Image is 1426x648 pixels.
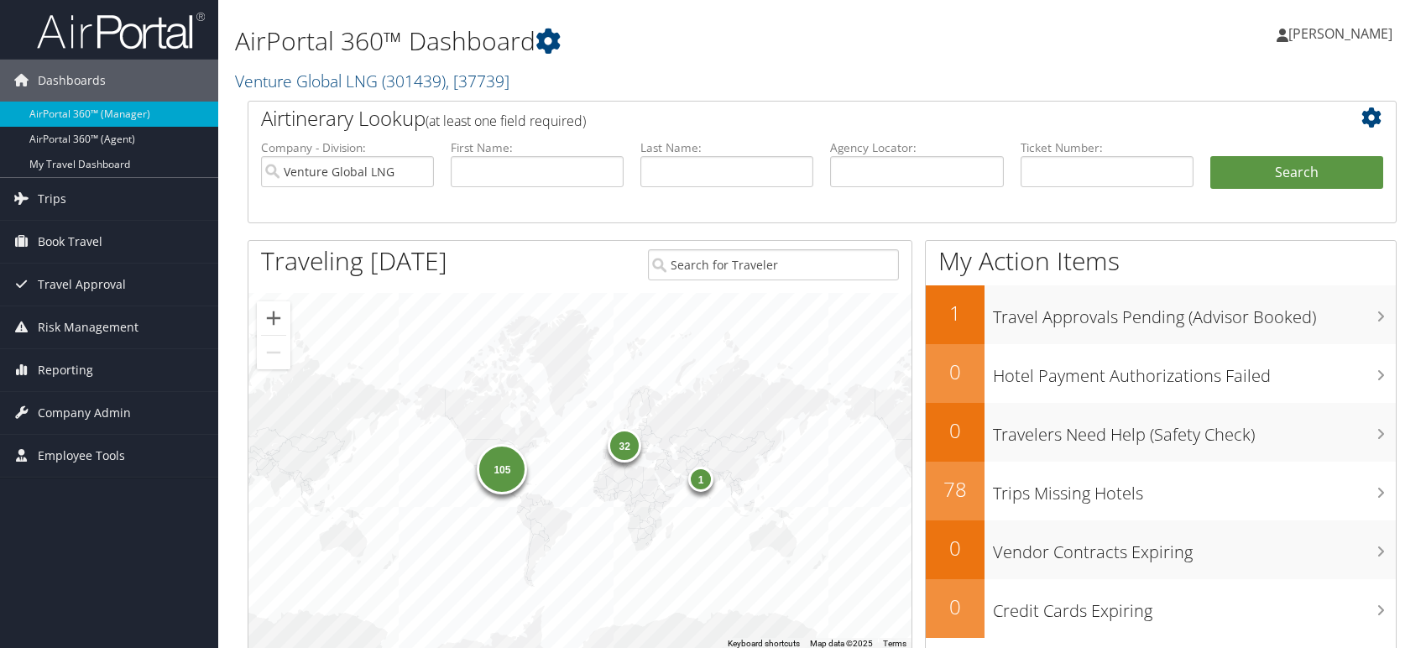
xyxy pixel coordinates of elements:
[926,475,985,504] h2: 78
[38,349,93,391] span: Reporting
[235,70,509,92] a: Venture Global LNG
[446,70,509,92] span: , [ 37739 ]
[38,392,131,434] span: Company Admin
[382,70,446,92] span: ( 301439 )
[993,591,1396,623] h3: Credit Cards Expiring
[1210,156,1383,190] button: Search
[926,299,985,327] h2: 1
[993,415,1396,447] h3: Travelers Need Help (Safety Check)
[608,429,641,462] div: 32
[648,249,899,280] input: Search for Traveler
[235,24,1018,59] h1: AirPortal 360™ Dashboard
[261,104,1288,133] h2: Airtinerary Lookup
[926,243,1396,279] h1: My Action Items
[257,336,290,369] button: Zoom out
[261,243,447,279] h1: Traveling [DATE]
[926,416,985,445] h2: 0
[261,139,434,156] label: Company - Division:
[926,285,1396,344] a: 1Travel Approvals Pending (Advisor Booked)
[926,403,1396,462] a: 0Travelers Need Help (Safety Check)
[451,139,624,156] label: First Name:
[1288,24,1392,43] span: [PERSON_NAME]
[38,178,66,220] span: Trips
[38,435,125,477] span: Employee Tools
[38,264,126,306] span: Travel Approval
[926,344,1396,403] a: 0Hotel Payment Authorizations Failed
[1021,139,1194,156] label: Ticket Number:
[993,356,1396,388] h3: Hotel Payment Authorizations Failed
[926,534,985,562] h2: 0
[1277,8,1409,59] a: [PERSON_NAME]
[688,467,713,492] div: 1
[830,139,1003,156] label: Agency Locator:
[478,444,528,494] div: 105
[926,462,1396,520] a: 78Trips Missing Hotels
[38,221,102,263] span: Book Travel
[37,11,205,50] img: airportal-logo.png
[38,306,138,348] span: Risk Management
[993,297,1396,329] h3: Travel Approvals Pending (Advisor Booked)
[640,139,813,156] label: Last Name:
[426,112,586,130] span: (at least one field required)
[993,473,1396,505] h3: Trips Missing Hotels
[926,593,985,621] h2: 0
[926,358,985,386] h2: 0
[810,639,873,648] span: Map data ©2025
[883,639,906,648] a: Terms (opens in new tab)
[926,579,1396,638] a: 0Credit Cards Expiring
[993,532,1396,564] h3: Vendor Contracts Expiring
[38,60,106,102] span: Dashboards
[926,520,1396,579] a: 0Vendor Contracts Expiring
[257,301,290,335] button: Zoom in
